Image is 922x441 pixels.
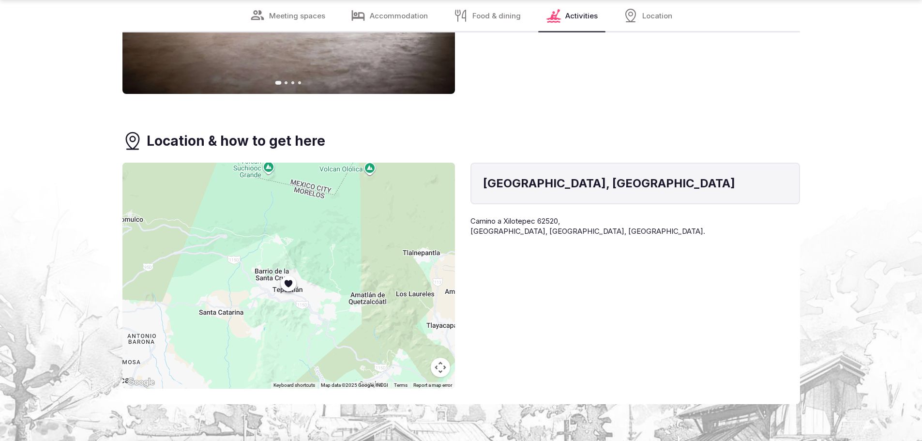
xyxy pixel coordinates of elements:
[565,11,598,21] span: Activities
[483,175,787,192] h4: [GEOGRAPHIC_DATA], [GEOGRAPHIC_DATA]
[273,382,315,389] button: Keyboard shortcuts
[269,11,325,21] span: Meeting spaces
[147,132,325,151] h3: Location & how to get here
[413,382,452,388] a: Report a map error
[291,81,294,84] button: Go to slide 3
[321,382,388,388] span: Map data ©2025 Google, INEGI
[285,81,287,84] button: Go to slide 2
[470,227,705,236] span: [GEOGRAPHIC_DATA], [GEOGRAPHIC_DATA], [GEOGRAPHIC_DATA].
[642,11,672,21] span: Location
[431,358,450,377] button: Map camera controls
[275,81,282,85] button: Go to slide 1
[370,11,428,21] span: Accommodation
[298,81,301,84] button: Go to slide 4
[470,216,560,226] span: Camino a Xilotepec 62520,
[394,382,408,388] a: Terms (opens in new tab)
[125,376,157,389] a: Open this area in Google Maps (opens a new window)
[472,11,521,21] span: Food & dining
[125,376,157,389] img: Google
